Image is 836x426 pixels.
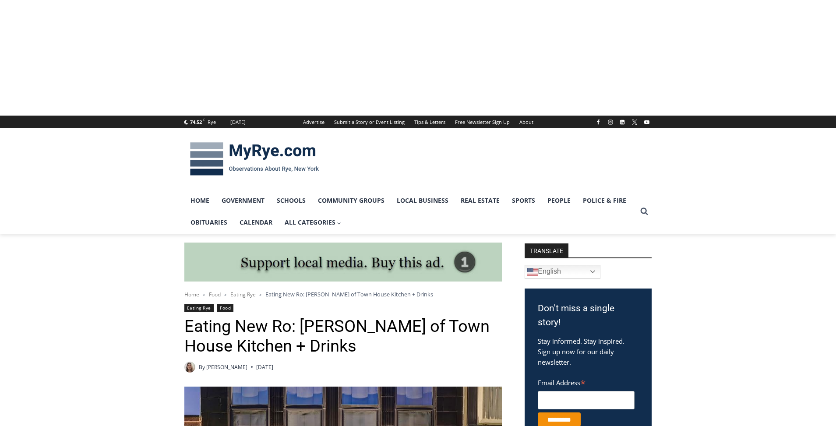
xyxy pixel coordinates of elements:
[233,211,279,233] a: Calendar
[515,116,538,128] a: About
[184,304,214,312] a: Eating Rye
[208,118,216,126] div: Rye
[506,190,541,211] a: Sports
[285,218,342,227] span: All Categories
[541,190,577,211] a: People
[230,118,246,126] div: [DATE]
[184,211,233,233] a: Obituaries
[636,204,652,219] button: View Search Form
[525,265,600,279] a: English
[298,116,329,128] a: Advertise
[184,190,215,211] a: Home
[538,374,635,390] label: Email Address
[184,291,199,298] a: Home
[259,292,262,298] span: >
[605,117,616,127] a: Instagram
[256,363,273,371] time: [DATE]
[209,291,221,298] a: Food
[329,116,409,128] a: Submit a Story or Event Listing
[184,362,195,373] a: Author image
[617,117,628,127] a: Linkedin
[312,190,391,211] a: Community Groups
[642,117,652,127] a: YouTube
[184,317,502,356] h1: Eating New Ro: [PERSON_NAME] of Town House Kitchen + Drinks
[577,190,632,211] a: Police & Fire
[184,243,502,282] img: support local media, buy this ad
[217,304,233,312] a: Food
[527,267,538,277] img: en
[409,116,450,128] a: Tips & Letters
[190,119,202,125] span: 74.52
[265,290,433,298] span: Eating New Ro: [PERSON_NAME] of Town House Kitchen + Drinks
[455,190,506,211] a: Real Estate
[279,211,348,233] a: All Categories
[184,362,195,373] img: (PHOTO: MyRye.com intern Amélie Coghlan, 2025. Contributed.)
[184,290,502,299] nav: Breadcrumbs
[450,116,515,128] a: Free Newsletter Sign Up
[538,336,638,367] p: Stay informed. Stay inspired. Sign up now for our daily newsletter.
[184,136,325,182] img: MyRye.com
[203,117,205,122] span: F
[525,243,568,257] strong: TRANSLATE
[538,302,638,329] h3: Don't miss a single story!
[203,292,205,298] span: >
[629,117,640,127] a: X
[199,363,205,371] span: By
[230,291,256,298] a: Eating Rye
[206,363,247,371] a: [PERSON_NAME]
[184,190,636,234] nav: Primary Navigation
[298,116,538,128] nav: Secondary Navigation
[593,117,603,127] a: Facebook
[391,190,455,211] a: Local Business
[271,190,312,211] a: Schools
[215,190,271,211] a: Government
[224,292,227,298] span: >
